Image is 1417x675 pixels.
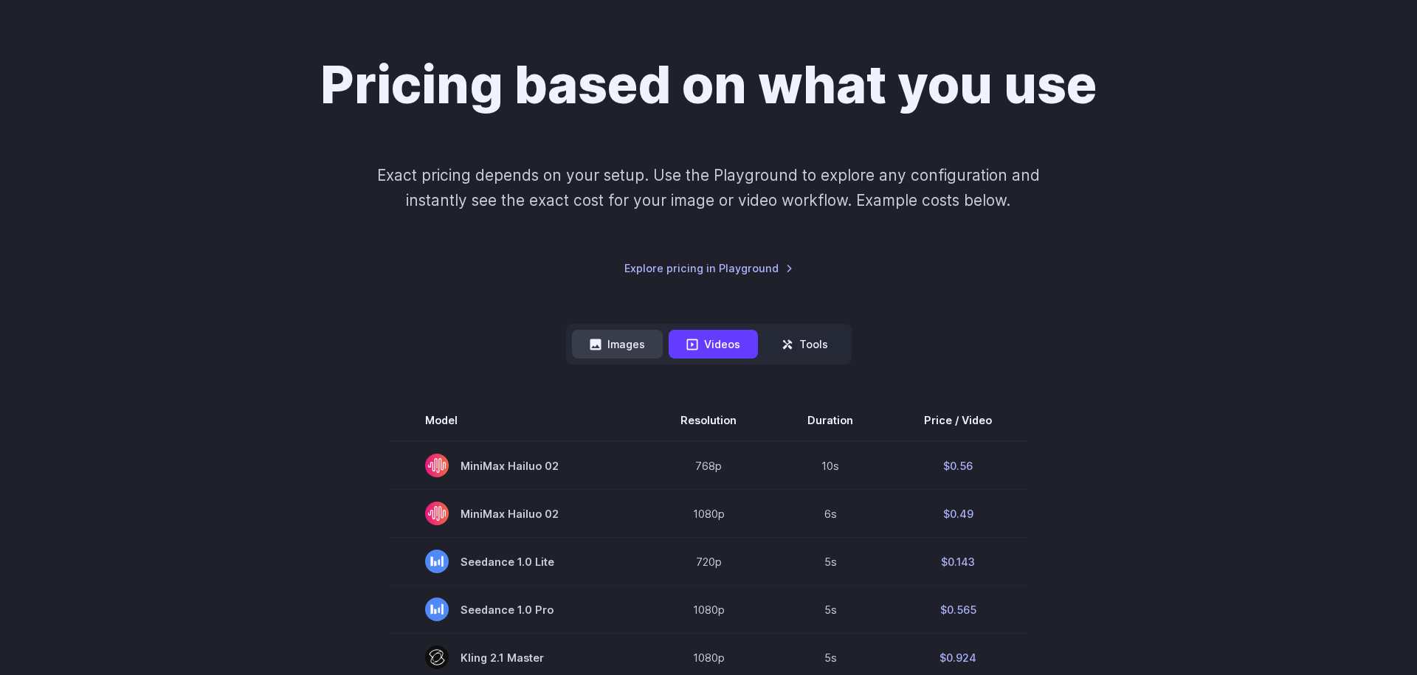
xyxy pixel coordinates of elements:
td: 720p [645,538,772,586]
td: $0.565 [889,586,1027,634]
th: Model [390,400,645,441]
span: MiniMax Hailuo 02 [425,502,610,525]
td: 1080p [645,586,772,634]
td: $0.143 [889,538,1027,586]
p: Exact pricing depends on your setup. Use the Playground to explore any configuration and instantl... [349,163,1068,212]
span: Seedance 1.0 Lite [425,550,610,573]
th: Price / Video [889,400,1027,441]
td: 10s [772,441,889,490]
span: MiniMax Hailuo 02 [425,454,610,477]
td: 1080p [645,490,772,538]
td: 5s [772,586,889,634]
button: Videos [669,330,758,359]
a: Explore pricing in Playground [624,260,793,277]
h1: Pricing based on what you use [320,54,1097,116]
td: 6s [772,490,889,538]
span: Seedance 1.0 Pro [425,598,610,621]
button: Tools [764,330,846,359]
button: Images [572,330,663,359]
td: $0.56 [889,441,1027,490]
td: 768p [645,441,772,490]
span: Kling 2.1 Master [425,645,610,669]
th: Duration [772,400,889,441]
td: $0.49 [889,490,1027,538]
th: Resolution [645,400,772,441]
td: 5s [772,538,889,586]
